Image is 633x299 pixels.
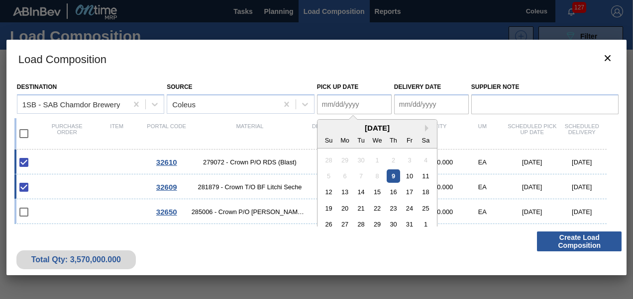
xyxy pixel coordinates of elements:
div: We [370,133,384,147]
div: Choose Tuesday, October 28th, 2025 [354,218,368,231]
div: Su [322,133,335,147]
div: Sa [419,133,432,147]
div: Choose Wednesday, October 22nd, 2025 [370,202,384,215]
div: Choose Sunday, October 19th, 2025 [322,202,335,215]
div: Scheduled Pick up Date [507,123,557,144]
div: Choose Monday, October 27th, 2025 [338,218,351,231]
div: Go to Order [142,158,192,166]
div: [DATE] [507,158,557,166]
div: Total Qty: 3,570,000.000 [24,255,128,264]
div: Go to Order [142,183,192,191]
div: Portal code [142,123,192,144]
div: Choose Saturday, November 1st, 2025 [419,218,432,231]
div: Choose Thursday, October 9th, 2025 [387,169,400,183]
div: Fr [403,133,416,147]
div: [DATE] [507,183,557,191]
div: [DATE] [317,124,437,132]
div: EA [457,208,507,216]
span: 281879 - Crown T/O BF Litchi Seche [192,183,309,191]
div: Choose Monday, October 20th, 2025 [338,202,351,215]
div: Tu [354,133,368,147]
div: Not available Wednesday, October 8th, 2025 [370,169,384,183]
div: Choose Friday, October 31st, 2025 [403,218,416,231]
div: Not available Wednesday, October 1st, 2025 [370,153,384,166]
div: Mo [338,133,351,147]
button: Create Load Composition [537,231,622,251]
div: Choose Saturday, October 11th, 2025 [419,169,432,183]
div: [DATE] [557,183,607,191]
div: Not available Saturday, October 4th, 2025 [419,153,432,166]
div: Choose Sunday, October 26th, 2025 [322,218,335,231]
label: Pick up Date [317,83,359,90]
span: 285006 - Crown P/O BF Redds MXD Vodka & Pine [192,208,309,216]
div: Choose Saturday, October 25th, 2025 [419,202,432,215]
div: 1SB - SAB Chamdor Brewery [22,100,120,108]
div: Not available Friday, October 3rd, 2025 [403,153,416,166]
div: Not available Monday, September 29th, 2025 [338,153,351,166]
div: EA [457,183,507,191]
div: Delivery Time [308,123,358,144]
div: Choose Tuesday, October 21st, 2025 [354,202,368,215]
div: Go to Order [142,208,192,216]
div: month 2025-10 [320,152,433,232]
input: mm/dd/yyyy [317,94,392,114]
label: Destination [17,83,57,90]
div: Item [92,123,142,144]
label: Delivery Date [394,83,441,90]
div: Scheduled Delivery [557,123,607,144]
div: Material [192,123,309,144]
div: Choose Friday, October 24th, 2025 [403,202,416,215]
div: [DATE] [557,158,607,166]
div: [DATE] [557,208,607,216]
div: Not available Thursday, October 2nd, 2025 [387,153,400,166]
div: Coleus [172,100,196,108]
div: Choose Friday, October 17th, 2025 [403,185,416,199]
div: Choose Friday, October 10th, 2025 [403,169,416,183]
span: 32650 [156,208,177,216]
div: Choose Sunday, October 12th, 2025 [322,185,335,199]
div: [DATE] [507,208,557,216]
div: Choose Thursday, October 23rd, 2025 [387,202,400,215]
div: Not available Sunday, October 5th, 2025 [322,169,335,183]
div: Choose Thursday, October 30th, 2025 [387,218,400,231]
span: 32609 [156,183,177,191]
div: Purchase order [42,123,92,144]
div: Not available Monday, October 6th, 2025 [338,169,351,183]
div: Choose Monday, October 13th, 2025 [338,185,351,199]
label: Source [167,83,192,90]
div: Choose Saturday, October 18th, 2025 [419,185,432,199]
div: EA [457,158,507,166]
div: Not available Sunday, September 28th, 2025 [322,153,335,166]
div: Not available Tuesday, October 7th, 2025 [354,169,368,183]
div: Choose Wednesday, October 15th, 2025 [370,185,384,199]
div: UM [457,123,507,144]
button: Next Month [425,125,432,132]
div: Not available Tuesday, September 30th, 2025 [354,153,368,166]
label: Supplier Note [471,80,619,94]
span: 32610 [156,158,177,166]
input: mm/dd/yyyy [394,94,469,114]
div: Th [387,133,400,147]
div: Choose Thursday, October 16th, 2025 [387,185,400,199]
h3: Load Composition [6,40,627,77]
span: 279072 - Crown P/O RDS (Blast) [192,158,309,166]
div: Choose Wednesday, October 29th, 2025 [370,218,384,231]
div: Choose Tuesday, October 14th, 2025 [354,185,368,199]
